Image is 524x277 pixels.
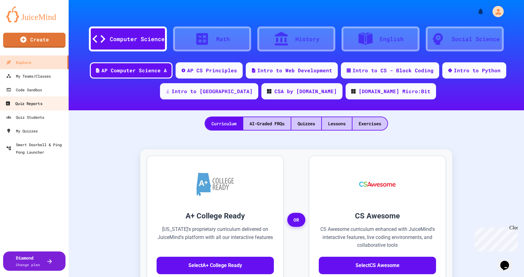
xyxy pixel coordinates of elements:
[110,35,165,43] div: Computer Science
[6,6,62,22] img: logo-orange.svg
[157,257,274,274] button: SelectA+ College Ready
[3,251,65,271] button: DiamondChange plan
[291,117,321,130] div: Quizzes
[6,59,31,66] div: Explore
[472,225,518,251] iframe: chat widget
[16,262,40,267] span: Change plan
[465,6,486,17] div: My Notifications
[216,35,230,43] div: Math
[351,89,356,93] img: CODE_logo_RGB.png
[6,86,42,93] div: Code Sandbox
[352,67,434,74] div: Intro to CS - Block Coding
[5,100,42,107] div: Quiz Reports
[498,252,518,271] iframe: chat widget
[295,35,319,43] div: History
[257,67,332,74] div: Intro to Web Development
[352,117,387,130] div: Exercises
[452,35,500,43] div: Social Science
[6,113,44,121] div: Quiz Students
[196,173,234,196] img: A+ College Ready
[454,67,501,74] div: Intro to Python
[6,127,38,135] div: My Quizzes
[243,117,291,130] div: AI-Graded FRQs
[6,141,66,156] div: Smart Doorbell & Ping Pong Launcher
[101,67,167,74] div: AP Computer Science A
[319,257,436,274] button: SelectCS Awesome
[187,67,237,74] div: AP CS Principles
[274,88,337,95] div: CSA by [DOMAIN_NAME]
[205,117,243,130] div: Curriculum
[2,2,43,40] div: Chat with us now!Close
[157,225,274,249] p: [US_STATE]'s proprietary curriculum delivered on JuiceMind's platform with all our interactive fe...
[322,117,352,130] div: Lessons
[3,33,65,48] a: Create
[6,72,51,80] div: My Teams/Classes
[287,213,305,227] span: OR
[172,88,253,95] div: Intro to [GEOGRAPHIC_DATA]
[359,88,430,95] div: [DOMAIN_NAME] Micro:Bit
[157,210,274,222] h3: A+ College Ready
[16,255,40,268] div: Diamond
[319,210,436,222] h3: CS Awesome
[380,35,404,43] div: English
[267,89,271,93] img: CODE_logo_RGB.png
[319,225,436,249] p: CS Awesome curriculum enhanced with JuiceMind's interactive features, live coding environments, a...
[353,165,402,203] img: CS Awesome
[486,4,505,19] div: My Account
